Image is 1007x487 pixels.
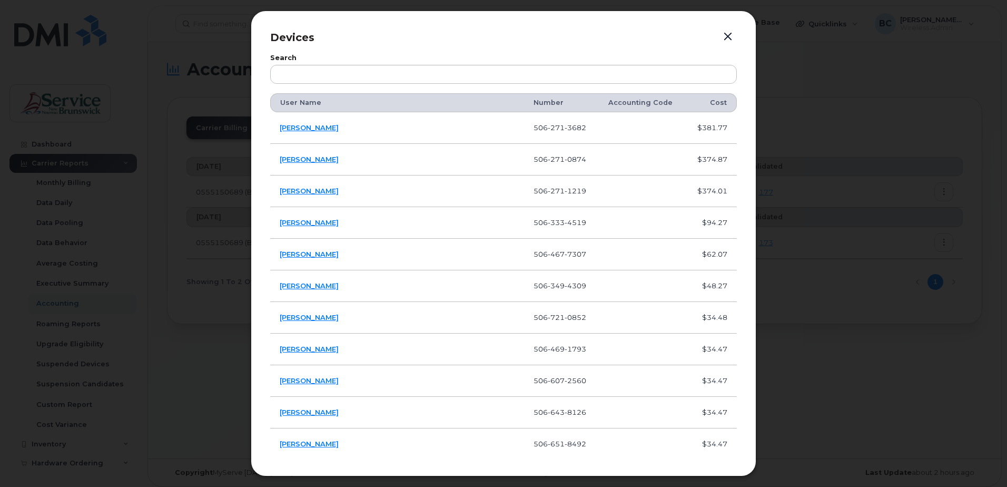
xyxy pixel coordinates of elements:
[280,187,339,195] a: [PERSON_NAME]
[280,155,339,163] a: [PERSON_NAME]
[686,239,737,270] td: $62.07
[548,187,565,195] span: 271
[534,218,586,227] span: 506
[548,250,565,258] span: 467
[534,155,586,163] span: 506
[565,250,586,258] span: 7307
[534,250,586,258] span: 506
[565,155,586,163] span: 0874
[548,155,565,163] span: 271
[548,218,565,227] span: 333
[534,187,586,195] span: 506
[565,218,586,227] span: 4519
[280,218,339,227] a: [PERSON_NAME]
[565,187,586,195] span: 1219
[686,176,737,207] td: $374.01
[280,250,339,258] a: [PERSON_NAME]
[686,144,737,176] td: $374.87
[686,207,737,239] td: $94.27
